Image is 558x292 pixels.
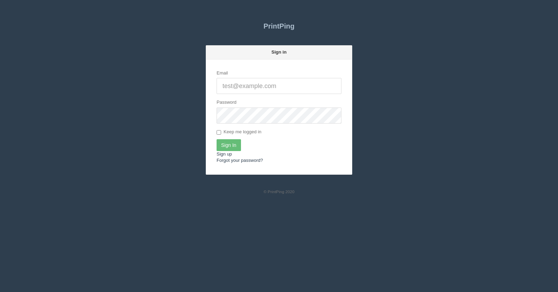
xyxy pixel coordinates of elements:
[217,70,228,77] label: Email
[206,17,352,35] a: PrintPing
[217,139,241,151] input: Sign In
[217,78,341,94] input: test@example.com
[264,189,295,194] small: © PrintPing 2020
[217,130,221,135] input: Keep me logged in
[271,49,286,55] strong: Sign in
[217,99,236,106] label: Password
[217,129,261,136] label: Keep me logged in
[217,151,232,157] a: Sign up
[217,158,263,163] a: Forgot your password?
